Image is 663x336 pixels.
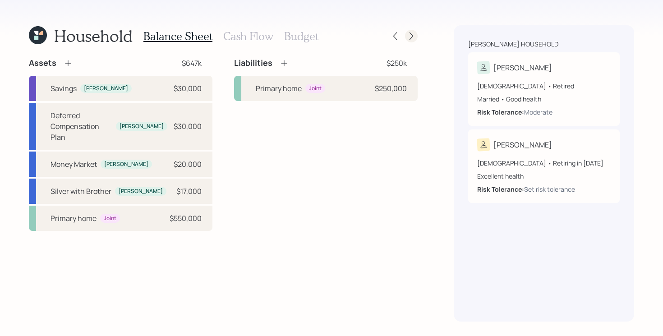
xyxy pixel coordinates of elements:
h3: Cash Flow [223,30,273,43]
div: [PERSON_NAME] [104,161,148,168]
div: Married • Good health [477,94,611,104]
div: [PERSON_NAME] household [468,40,558,49]
div: [PERSON_NAME] [84,85,128,92]
div: [PERSON_NAME] [493,62,552,73]
div: Set risk tolerance [524,184,575,194]
div: Joint [104,215,116,222]
div: [DEMOGRAPHIC_DATA] • Retired [477,81,611,91]
h4: Liabilities [234,58,272,68]
div: [PERSON_NAME] [119,188,163,195]
h3: Balance Sheet [143,30,212,43]
b: Risk Tolerance: [477,185,524,193]
div: Savings [51,83,77,94]
div: $647k [182,58,202,69]
h1: Household [54,26,133,46]
div: $30,000 [174,121,202,132]
div: Silver with Brother [51,186,111,197]
div: Joint [309,85,322,92]
div: [DEMOGRAPHIC_DATA] • Retiring in [DATE] [477,158,611,168]
b: Risk Tolerance: [477,108,524,116]
div: [PERSON_NAME] [120,123,164,130]
h4: Assets [29,58,56,68]
div: [PERSON_NAME] [493,139,552,150]
div: Deferred Compensation Plan [51,110,112,143]
div: $20,000 [174,159,202,170]
div: $550,000 [170,213,202,224]
div: Primary home [256,83,302,94]
div: $30,000 [174,83,202,94]
div: Money Market [51,159,97,170]
div: $250,000 [375,83,407,94]
h3: Budget [284,30,318,43]
div: $250k [387,58,407,69]
div: $17,000 [176,186,202,197]
div: Excellent health [477,171,611,181]
div: Primary home [51,213,97,224]
div: Moderate [524,107,552,117]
